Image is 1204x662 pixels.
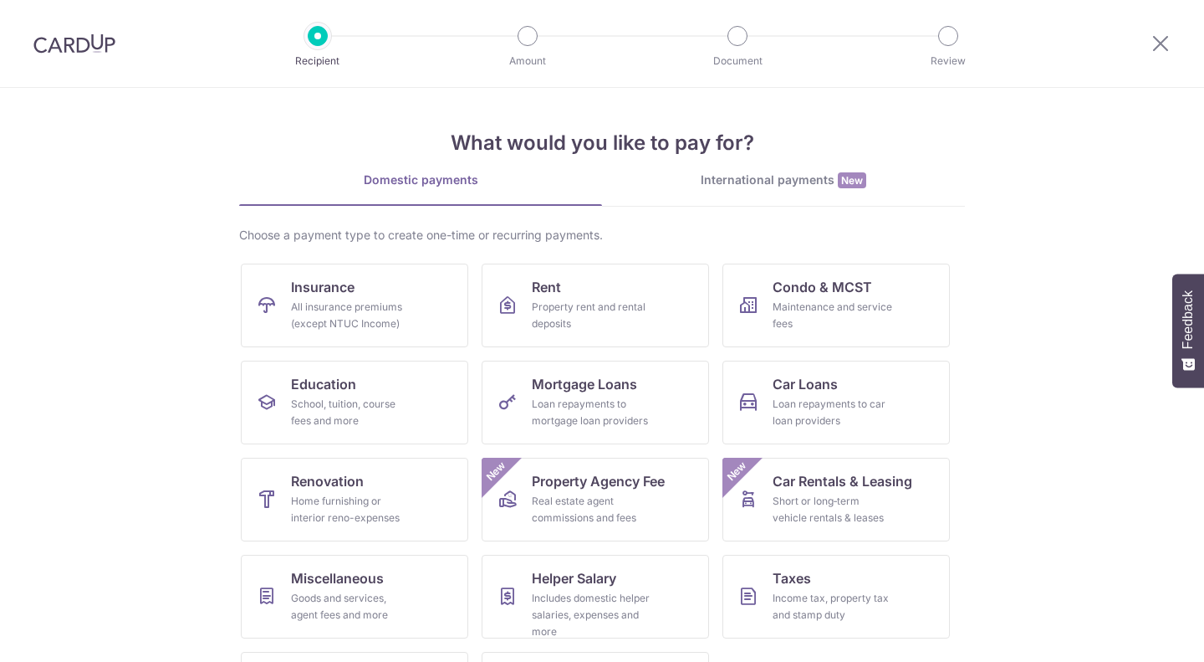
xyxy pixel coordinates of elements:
[723,458,751,485] span: New
[291,493,411,526] div: Home furnishing or interior reno-expenses
[722,458,950,541] a: Car Rentals & LeasingShort or long‑term vehicle rentals & leasesNew
[291,396,411,429] div: School, tuition, course fees and more
[291,568,384,588] span: Miscellaneous
[482,361,709,444] a: Mortgage LoansLoan repayments to mortgage loan providers
[532,471,665,491] span: Property Agency Fee
[482,458,709,541] a: Property Agency FeeReal estate agent commissions and feesNew
[241,264,468,347] a: InsuranceAll insurance premiums (except NTUC Income)
[532,590,652,640] div: Includes domestic helper salaries, expenses and more
[532,299,652,332] div: Property rent and rental deposits
[773,299,893,332] div: Maintenance and service fees
[773,277,872,297] span: Condo & MCST
[1181,290,1196,349] span: Feedback
[532,374,637,394] span: Mortgage Loans
[241,361,468,444] a: EducationSchool, tuition, course fees and more
[291,299,411,332] div: All insurance premiums (except NTUC Income)
[532,277,561,297] span: Rent
[722,361,950,444] a: Car LoansLoan repayments to car loan providers
[241,555,468,639] a: MiscellaneousGoods and services, agent fees and more
[239,172,602,188] div: Domestic payments
[532,396,652,429] div: Loan repayments to mortgage loan providers
[532,568,616,588] span: Helper Salary
[773,568,811,588] span: Taxes
[482,264,709,347] a: RentProperty rent and rental deposits
[773,374,838,394] span: Car Loans
[33,33,115,54] img: CardUp
[1097,612,1187,654] iframe: Opens a widget where you can find more information
[1172,274,1204,387] button: Feedback - Show survey
[291,374,356,394] span: Education
[722,555,950,639] a: TaxesIncome tax, property tax and stamp duty
[291,471,364,491] span: Renovation
[482,555,709,639] a: Helper SalaryIncludes domestic helper salaries, expenses and more
[256,53,380,69] p: Recipient
[466,53,589,69] p: Amount
[291,277,355,297] span: Insurance
[773,471,912,491] span: Car Rentals & Leasing
[239,128,965,158] h4: What would you like to pay for?
[886,53,1010,69] p: Review
[241,458,468,541] a: RenovationHome furnishing or interior reno-expenses
[482,458,510,485] span: New
[676,53,799,69] p: Document
[773,493,893,526] div: Short or long‑term vehicle rentals & leases
[239,227,965,244] div: Choose a payment type to create one-time or recurring payments.
[602,172,965,189] div: International payments
[532,493,652,526] div: Real estate agent commissions and fees
[291,590,411,624] div: Goods and services, agent fees and more
[773,590,893,624] div: Income tax, property tax and stamp duty
[722,264,950,347] a: Condo & MCSTMaintenance and service fees
[773,396,893,429] div: Loan repayments to car loan providers
[838,172,866,188] span: New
